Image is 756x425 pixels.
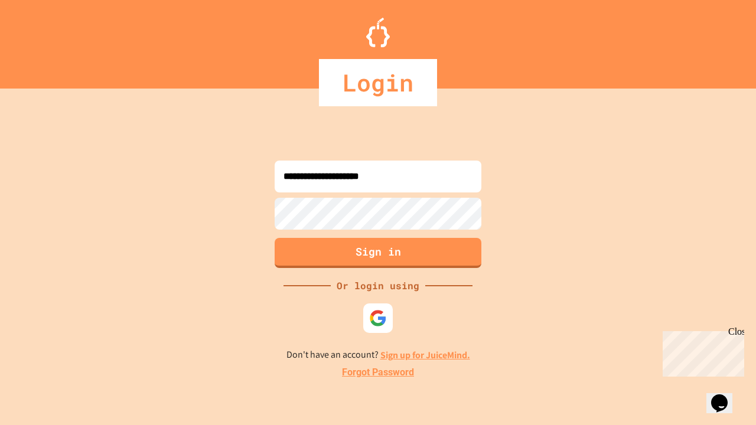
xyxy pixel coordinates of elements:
a: Sign up for JuiceMind. [380,349,470,361]
div: Chat with us now!Close [5,5,82,75]
button: Sign in [275,238,481,268]
p: Don't have an account? [286,348,470,362]
div: Login [319,59,437,106]
iframe: chat widget [706,378,744,413]
iframe: chat widget [658,326,744,377]
img: Logo.svg [366,18,390,47]
div: Or login using [331,279,425,293]
a: Forgot Password [342,365,414,380]
img: google-icon.svg [369,309,387,327]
